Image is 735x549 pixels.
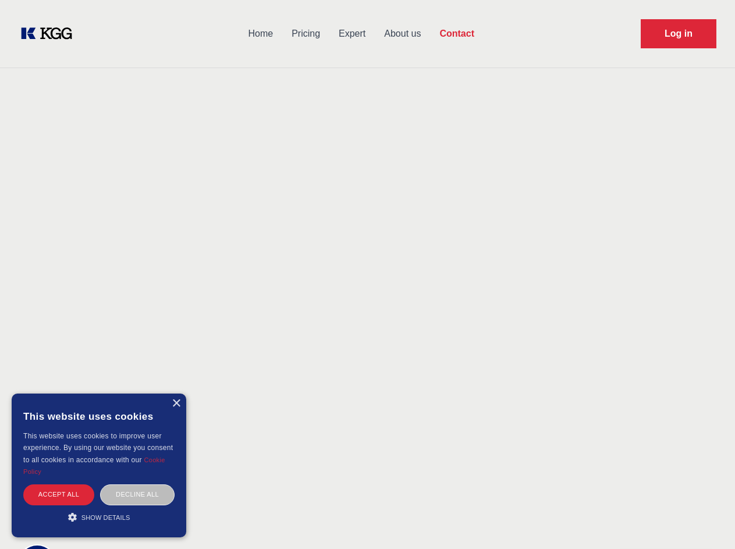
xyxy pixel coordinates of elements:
a: KOL Knowledge Platform: Talk to Key External Experts (KEE) [19,24,81,43]
a: About us [375,19,430,49]
a: Pricing [282,19,329,49]
a: Contact [430,19,484,49]
a: Request Demo [641,19,716,48]
div: Close [172,399,180,408]
a: Cookie Policy [23,456,165,475]
a: Expert [329,19,375,49]
a: Home [239,19,282,49]
div: Decline all [100,484,175,505]
span: This website uses cookies to improve user experience. By using our website you consent to all coo... [23,432,173,464]
iframe: Chat Widget [677,493,735,549]
div: Accept all [23,484,94,505]
span: Show details [81,514,130,521]
div: Show details [23,511,175,523]
div: This website uses cookies [23,402,175,430]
